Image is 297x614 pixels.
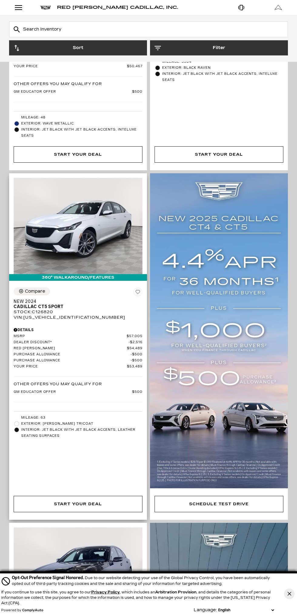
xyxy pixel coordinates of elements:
[14,381,102,387] p: Other Offers You May Qualify For
[9,40,147,55] button: Sort
[1,590,271,605] p: If you continue to use this site, you agree to our , which includes an , and details the categori...
[40,6,51,10] img: Cadillac logo
[14,64,142,69] a: Your Price $50,467
[162,65,283,71] span: Exterior: Black Raven
[14,64,127,69] span: Your Price
[14,352,142,357] a: Purchase Allowance $500
[14,299,142,309] a: New 2024Cadillac CT5 Sport
[131,352,142,357] span: $500
[155,146,283,163] div: Start Your Deal
[131,358,142,363] span: $500
[155,496,283,512] div: Schedule Test Drive
[14,178,142,274] img: 2024 Cadillac CT5 Sport
[40,3,51,12] a: Cadillac logo
[14,115,142,121] li: Mileage: 48
[54,151,102,158] div: Start Your Deal
[14,358,142,363] a: Purchase Allowance $500
[14,287,50,295] button: Compare Vehicle
[14,309,142,315] div: Stock : C126820
[133,287,142,299] button: Save Vehicle
[14,358,131,363] span: Purchase Allowance
[21,127,142,139] span: Interior: Jet Black with Jet Black Accents, Inteluxe Seats
[21,121,142,127] span: Exterior: Wave Metallic
[14,415,142,421] li: Mileage: 63
[14,364,127,369] span: Your Price
[14,346,142,351] a: Red [PERSON_NAME] $54,489
[14,90,132,94] span: GM Educator Offer
[217,607,275,613] select: Language Select
[14,390,132,394] span: GM Educator Offer
[14,352,131,357] span: Purchase Allowance
[150,40,288,55] button: Filter
[127,364,142,369] span: $53,489
[21,421,142,427] span: Exterior: [PERSON_NAME] Tricoat
[14,340,128,345] span: Dealer Discount*
[54,501,102,507] div: Start Your Deal
[91,590,120,594] a: Privacy Policy
[14,90,142,94] a: GM Educator Offer $500
[14,346,127,351] span: Red [PERSON_NAME]
[284,589,295,599] button: Close Button
[14,496,142,512] div: Start Your Deal
[14,340,142,345] a: Dealer Discount* $2,516
[14,315,142,320] div: VIN: [US_VEHICLE_IDENTIFICATION_NUMBER]
[14,327,142,333] div: Pricing Details - New 2024 Cadillac CT5 Sport
[132,90,142,94] span: $500
[14,334,142,339] a: MSRP $57,005
[14,299,138,304] span: New 2024
[155,590,196,594] strong: Arbitration Provision
[14,364,142,369] a: Your Price $53,489
[132,390,142,394] span: $500
[25,289,45,294] div: Compare
[14,81,102,87] p: Other Offers You May Qualify For
[12,575,275,586] div: Due to our website detecting your use of the Global Privacy Control, you have been automatically ...
[9,274,147,281] div: 360° WalkAround/Features
[14,304,138,309] span: Cadillac CT5 Sport
[195,151,243,158] div: Start Your Deal
[127,346,142,351] span: $54,489
[155,59,283,65] li: Mileage: 5504
[14,334,127,339] span: MSRP
[128,340,142,345] span: $2,516
[22,609,43,612] a: ComplyAuto
[127,334,142,339] span: $57,005
[12,575,85,580] span: Opt-Out Preference Signal Honored .
[1,609,43,612] div: Powered by
[127,64,142,69] span: $50,467
[162,71,283,83] span: Interior: Jet Black with Jet Black Accents, Inteluxe Seats
[21,427,142,439] span: Interior: Jet Black with Jet Black Accents, Leather Seating Surfaces
[14,390,142,394] a: GM Educator Offer $500
[189,501,249,507] div: Schedule Test Drive
[57,5,178,10] span: Red [PERSON_NAME] Cadillac, Inc.
[57,3,178,12] a: Red [PERSON_NAME] Cadillac, Inc.
[9,22,288,37] input: Search Inventory
[194,608,217,612] div: Language:
[14,146,142,163] div: Start Your Deal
